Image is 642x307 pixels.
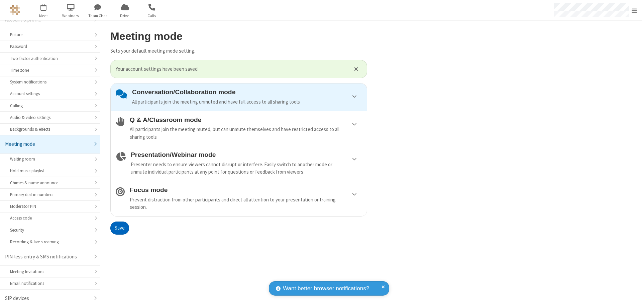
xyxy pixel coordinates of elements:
div: Two-factor authentication [10,55,90,62]
div: Time zone [10,67,90,73]
div: Recording & live streaming [10,239,90,245]
div: All participants join the meeting muted, but can unmute themselves and have restricted access to ... [130,126,362,141]
div: PIN-less entry & SMS notifications [5,253,90,261]
div: Waiting room [10,156,90,162]
span: Your account settings have been saved [116,65,346,73]
div: All participants join the meeting unmuted and have full access to all sharing tools [132,98,362,106]
div: Access code [10,215,90,221]
div: SIP devices [5,295,90,302]
div: Email notifications [10,280,90,287]
h4: Conversation/Collaboration mode [132,88,362,96]
div: Picture [10,32,90,38]
div: Moderator PIN [10,203,90,209]
h4: Focus mode [130,186,362,193]
h2: Meeting mode [110,30,367,42]
div: Password [10,43,90,50]
div: Prevent distraction from other participants and direct all attention to your presentation or trai... [130,196,362,211]
div: Account settings [10,90,90,97]
button: Save [110,222,129,235]
span: Team Chat [85,13,110,19]
div: Meeting mode [5,140,90,148]
div: Primary dial-in numbers [10,191,90,198]
div: Audio & video settings [10,114,90,121]
div: Chimes & name announce [10,180,90,186]
p: Sets your default meeting mode setting. [110,47,367,55]
span: Drive [112,13,137,19]
div: Meeting Invitations [10,268,90,275]
div: Hold music playlist [10,168,90,174]
span: Webinars [58,13,83,19]
h4: Q & A/Classroom mode [130,116,362,123]
button: Close alert [351,64,362,74]
div: Security [10,227,90,233]
div: Backgrounds & effects [10,126,90,132]
img: QA Selenium DO NOT DELETE OR CHANGE [10,5,20,15]
span: Meet [31,13,56,19]
div: Presenter needs to ensure viewers cannot disrupt or interfere. Easily switch to another mode or u... [131,161,362,176]
span: Want better browser notifications? [283,284,369,293]
div: Calling [10,103,90,109]
h4: Presentation/Webinar mode [131,151,362,158]
div: System notifications [10,79,90,85]
span: Calls [139,13,165,19]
